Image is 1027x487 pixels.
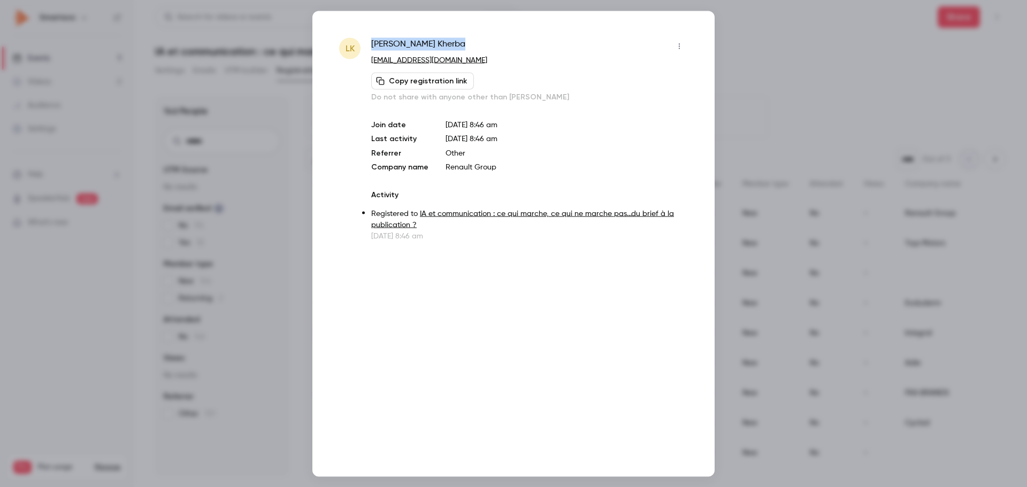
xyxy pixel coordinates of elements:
[371,91,688,102] p: Do not share with anyone other than [PERSON_NAME]
[371,37,465,55] span: [PERSON_NAME] Kherba
[446,161,688,172] p: Renault Group
[371,161,428,172] p: Company name
[371,189,688,200] p: Activity
[371,72,474,89] button: Copy registration link
[371,230,688,241] p: [DATE] 8:46 am
[346,42,355,55] span: LK
[446,119,688,130] p: [DATE] 8:46 am
[371,148,428,158] p: Referrer
[371,208,688,230] p: Registered to
[371,210,674,228] a: IA et communication : ce qui marche, ce qui ne marche pas...du brief à la publication ?
[446,135,497,142] span: [DATE] 8:46 am
[446,148,688,158] p: Other
[371,133,428,144] p: Last activity
[371,56,487,64] a: [EMAIL_ADDRESS][DOMAIN_NAME]
[371,119,428,130] p: Join date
